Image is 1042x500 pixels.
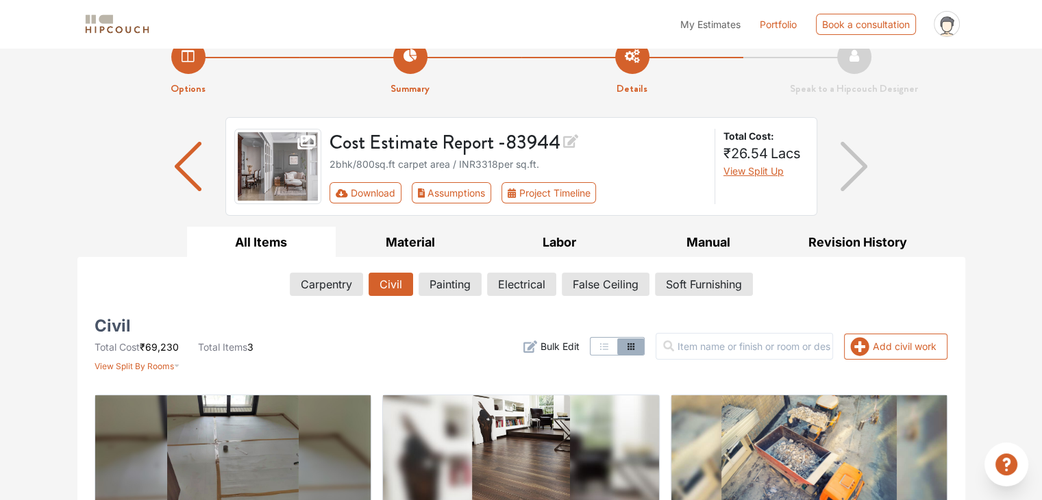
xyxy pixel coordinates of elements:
[841,142,867,191] img: arrow right
[171,81,206,96] strong: Options
[95,354,180,373] button: View Split By Rooms
[723,145,768,162] span: ₹26.54
[336,227,485,258] button: Material
[330,182,607,203] div: First group
[234,129,322,204] img: gallery
[290,273,363,296] button: Carpentry
[540,339,579,353] span: Bulk Edit
[680,18,741,30] span: My Estimates
[771,145,801,162] span: Lacs
[419,273,482,296] button: Painting
[412,182,492,203] button: Assumptions
[330,182,401,203] button: Download
[330,182,706,203] div: Toolbar with button groups
[844,334,947,360] button: Add civil work
[485,227,634,258] button: Labor
[723,129,806,143] strong: Total Cost:
[175,142,201,191] img: arrow left
[617,81,647,96] strong: Details
[655,273,753,296] button: Soft Furnishing
[523,339,579,353] button: Bulk Edit
[783,227,932,258] button: Revision History
[95,361,174,371] span: View Split By Rooms
[634,227,783,258] button: Manual
[83,12,151,36] img: logo-horizontal.svg
[487,273,556,296] button: Electrical
[656,333,833,360] input: Item name or finish or room or description
[198,340,253,354] li: 3
[83,9,151,40] span: logo-horizontal.svg
[723,165,784,177] span: View Split Up
[330,129,706,154] h3: Cost Estimate Report - 83944
[723,164,784,178] button: View Split Up
[369,273,413,296] button: Civil
[95,341,140,353] span: Total Cost
[562,273,649,296] button: False Ceiling
[198,341,247,353] span: Total Items
[330,157,706,171] div: 2bhk / 800 sq.ft carpet area / INR 3318 per sq.ft.
[501,182,596,203] button: Project Timeline
[140,341,179,353] span: ₹69,230
[790,81,918,96] strong: Speak to a Hipcouch Designer
[187,227,336,258] button: All Items
[95,321,131,332] h5: Civil
[816,14,916,35] div: Book a consultation
[760,17,797,32] a: Portfolio
[390,81,430,96] strong: Summary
